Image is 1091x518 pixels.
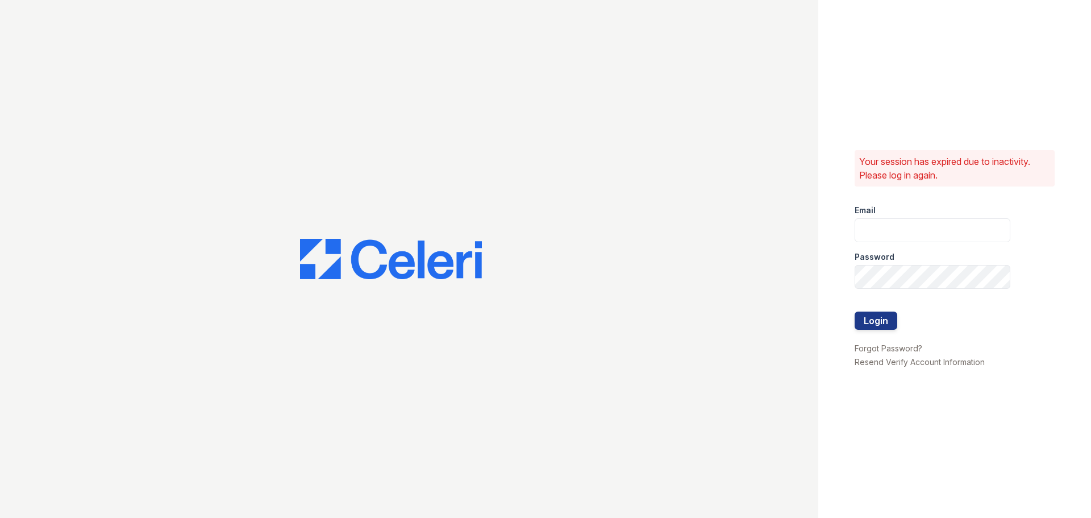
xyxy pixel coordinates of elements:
label: Password [855,251,894,263]
label: Email [855,205,876,216]
p: Your session has expired due to inactivity. Please log in again. [859,155,1050,182]
a: Forgot Password? [855,343,922,353]
img: CE_Logo_Blue-a8612792a0a2168367f1c8372b55b34899dd931a85d93a1a3d3e32e68fde9ad4.png [300,239,482,280]
a: Resend Verify Account Information [855,357,985,367]
button: Login [855,312,897,330]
